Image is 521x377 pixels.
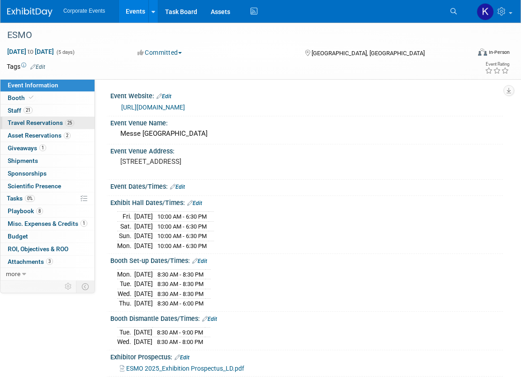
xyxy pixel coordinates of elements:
[202,316,217,322] a: Edit
[134,337,152,347] td: [DATE]
[0,218,95,230] a: Misc. Expenses & Credits1
[63,8,105,14] span: Corporate Events
[0,167,95,180] a: Sponsorships
[56,49,75,55] span: (5 days)
[117,337,134,347] td: Wed.
[157,213,207,220] span: 10:00 AM - 6:30 PM
[0,129,95,142] a: Asset Reservations2
[126,365,244,372] span: ESMO 2025_Exhibition Prospectus_LD.pdf
[110,196,503,208] div: Exhibit Hall Dates/Times:
[24,107,33,114] span: 21
[170,184,185,190] a: Edit
[8,207,43,215] span: Playbook
[8,245,68,253] span: ROI, Objectives & ROO
[117,127,496,141] div: Messe [GEOGRAPHIC_DATA]
[0,256,95,268] a: Attachments3
[25,195,35,202] span: 0%
[117,327,134,337] td: Tue.
[110,312,503,324] div: Booth Dismantle Dates/Times:
[0,268,95,280] a: more
[117,231,134,241] td: Sun.
[117,289,134,299] td: Wed.
[134,221,153,231] td: [DATE]
[134,241,153,250] td: [DATE]
[8,157,38,164] span: Shipments
[134,231,153,241] td: [DATE]
[121,104,185,111] a: [URL][DOMAIN_NAME]
[0,180,95,192] a: Scientific Presence
[192,258,207,264] a: Edit
[36,208,43,215] span: 8
[488,49,510,56] div: In-Person
[110,116,503,128] div: Event Venue Name:
[61,281,76,292] td: Personalize Event Tab Strip
[8,144,46,152] span: Giveaways
[8,220,87,227] span: Misc. Expenses & Credits
[26,48,35,55] span: to
[110,144,503,156] div: Event Venue Address:
[156,93,171,100] a: Edit
[117,269,134,279] td: Mon.
[134,269,153,279] td: [DATE]
[39,144,46,151] span: 1
[0,105,95,117] a: Staff21
[0,142,95,154] a: Giveaways1
[134,327,152,337] td: [DATE]
[157,339,203,345] span: 8:30 AM - 8:00 PM
[6,270,20,277] span: more
[0,79,95,91] a: Event Information
[478,48,487,56] img: Format-Inperson.png
[65,119,74,126] span: 25
[157,300,204,307] span: 8:30 AM - 6:00 PM
[8,119,74,126] span: Travel Reservations
[0,155,95,167] a: Shipments
[81,220,87,227] span: 1
[485,62,509,67] div: Event Rating
[76,281,95,292] td: Toggle Event Tabs
[0,92,95,104] a: Booth
[64,132,71,139] span: 2
[110,180,503,191] div: Event Dates/Times:
[46,258,53,265] span: 3
[30,64,45,70] a: Edit
[157,329,203,336] span: 8:30 AM - 9:00 PM
[117,221,134,231] td: Sat.
[134,299,153,308] td: [DATE]
[120,157,264,166] pre: [STREET_ADDRESS]
[8,94,35,101] span: Booth
[0,230,95,243] a: Budget
[134,289,153,299] td: [DATE]
[8,132,71,139] span: Asset Reservations
[312,50,425,57] span: [GEOGRAPHIC_DATA], [GEOGRAPHIC_DATA]
[8,170,47,177] span: Sponsorships
[0,192,95,205] a: Tasks0%
[7,8,52,17] img: ExhibitDay
[4,27,460,43] div: ESMO
[157,281,204,287] span: 8:30 AM - 8:30 PM
[157,233,207,239] span: 10:00 AM - 6:30 PM
[157,271,204,278] span: 8:30 AM - 8:30 PM
[110,89,503,101] div: Event Website:
[157,223,207,230] span: 10:00 AM - 6:30 PM
[157,243,207,249] span: 10:00 AM - 6:30 PM
[8,107,33,114] span: Staff
[7,62,45,71] td: Tags
[134,279,153,289] td: [DATE]
[110,254,503,266] div: Booth Set-up Dates/Times:
[7,195,35,202] span: Tasks
[7,48,54,56] span: [DATE] [DATE]
[0,243,95,255] a: ROI, Objectives & ROO
[120,365,244,372] a: ESMO 2025_Exhibition Prospectus_LD.pdf
[0,117,95,129] a: Travel Reservations25
[29,95,33,100] i: Booth reservation complete
[0,205,95,217] a: Playbook8
[8,182,61,190] span: Scientific Presence
[117,241,134,250] td: Mon.
[110,350,503,362] div: Exhibitor Prospectus:
[117,279,134,289] td: Tue.
[8,233,28,240] span: Budget
[157,291,204,297] span: 8:30 AM - 8:30 PM
[8,258,53,265] span: Attachments
[117,211,134,221] td: Fri.
[134,48,185,57] button: Committed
